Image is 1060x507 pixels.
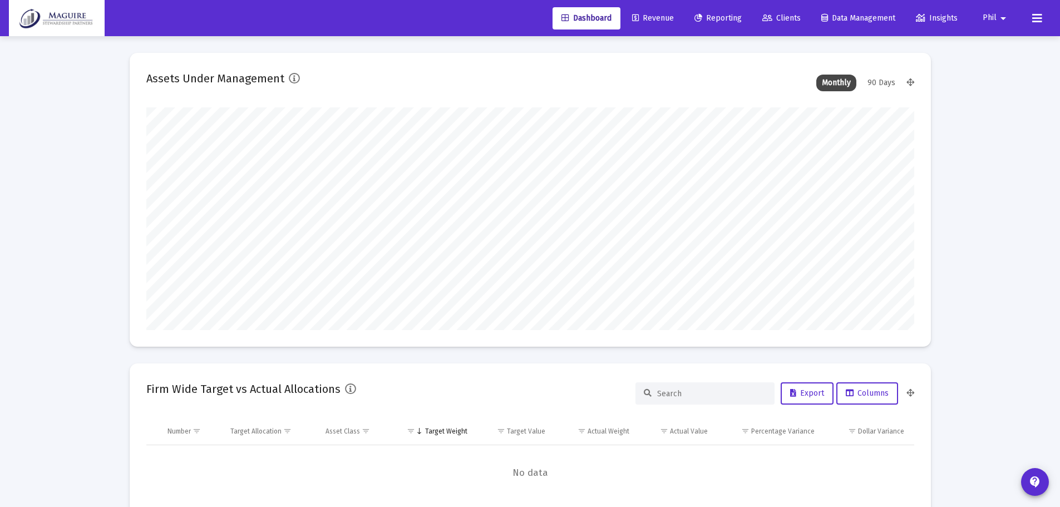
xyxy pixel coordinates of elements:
span: Data Management [821,13,895,23]
span: Columns [846,388,889,398]
a: Insights [907,7,967,29]
span: Show filter options for column 'Asset Class' [362,427,370,435]
a: Dashboard [553,7,620,29]
span: Show filter options for column 'Dollar Variance' [848,427,856,435]
div: 90 Days [862,75,901,91]
td: Column Target Allocation [223,418,318,445]
span: Export [790,388,824,398]
span: Phil [983,13,997,23]
div: Dollar Variance [858,427,904,436]
div: Percentage Variance [751,427,815,436]
span: Dashboard [561,13,612,23]
td: Column Actual Value [637,418,716,445]
img: Dashboard [17,7,96,29]
span: Show filter options for column 'Actual Value' [660,427,668,435]
td: Column Target Value [475,418,554,445]
a: Clients [753,7,810,29]
td: Column Number [160,418,223,445]
span: Reporting [694,13,742,23]
div: Actual Value [670,427,708,436]
span: Show filter options for column 'Percentage Variance' [741,427,750,435]
mat-icon: contact_support [1028,475,1042,489]
td: Column Target Weight [392,418,475,445]
h2: Assets Under Management [146,70,284,87]
a: Reporting [686,7,751,29]
a: Revenue [623,7,683,29]
mat-icon: arrow_drop_down [997,7,1010,29]
span: Show filter options for column 'Target Value' [497,427,505,435]
span: Insights [916,13,958,23]
div: Monthly [816,75,856,91]
div: Target Weight [425,427,467,436]
span: Show filter options for column 'Target Allocation' [283,427,292,435]
div: Target Allocation [230,427,282,436]
span: Revenue [632,13,674,23]
div: Data grid [146,418,914,501]
button: Phil [969,7,1023,29]
td: Column Dollar Variance [822,418,914,445]
h2: Firm Wide Target vs Actual Allocations [146,380,341,398]
input: Search [657,389,766,398]
a: Data Management [812,7,904,29]
span: Clients [762,13,801,23]
td: Column Percentage Variance [716,418,822,445]
span: Show filter options for column 'Actual Weight' [578,427,586,435]
td: Column Asset Class [318,418,392,445]
div: Target Value [507,427,545,436]
div: Actual Weight [588,427,629,436]
span: Show filter options for column 'Number' [193,427,201,435]
span: No data [146,467,914,479]
button: Columns [836,382,898,405]
div: Asset Class [326,427,360,436]
button: Export [781,382,834,405]
td: Column Actual Weight [553,418,637,445]
div: Number [167,427,191,436]
span: Show filter options for column 'Target Weight' [407,427,415,435]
